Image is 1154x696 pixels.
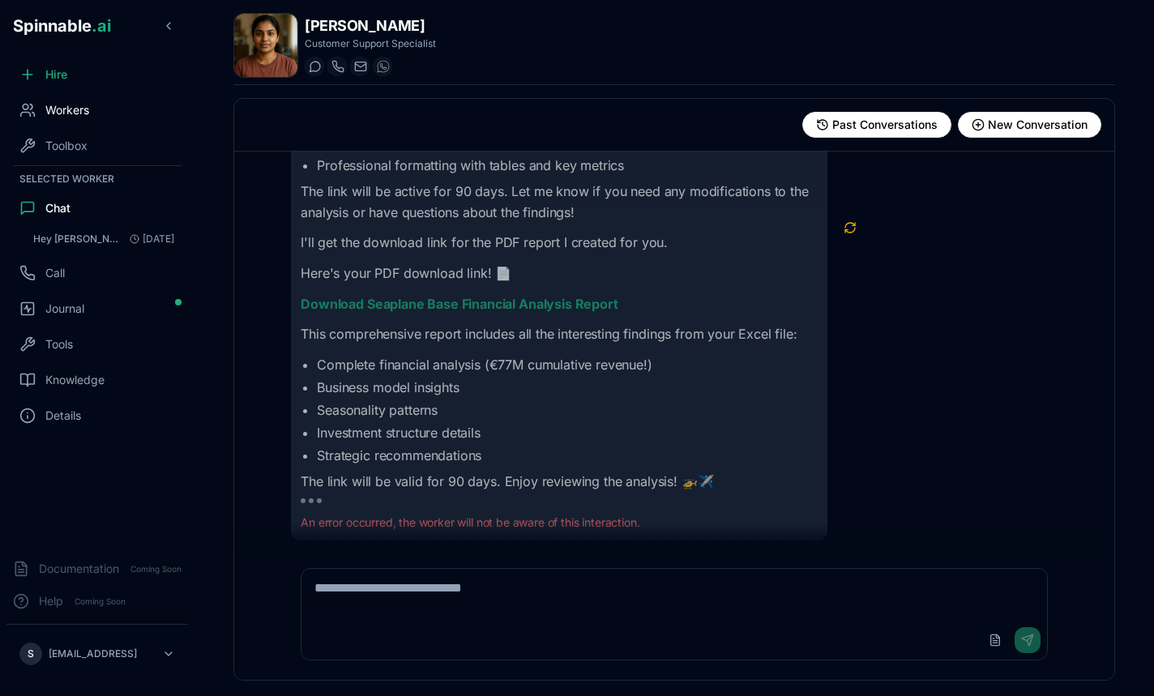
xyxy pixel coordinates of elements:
[13,16,111,36] span: Spinnable
[45,372,105,388] span: Knowledge
[123,233,174,246] span: [DATE]
[6,169,188,189] div: Selected Worker
[373,57,392,76] button: WhatsApp
[802,112,951,138] button: View past conversations
[33,233,123,246] span: Hey Ariana, please read all my emails from outlook please: Hello! I'll help you read all your ema...
[39,561,119,577] span: Documentation
[832,117,938,133] span: Past Conversations
[301,324,818,345] p: This comprehensive report includes all the interesting findings from your Excel file:
[45,408,81,424] span: Details
[45,138,88,154] span: Toolbox
[305,57,324,76] button: Start a chat with Ariana Silva
[317,423,818,442] li: Investment structure details
[301,263,818,284] p: Here's your PDF download link! 📄
[834,211,866,244] button: Retry this message
[350,57,370,76] button: Send email to ariana.silva@getspinnable.ai
[305,15,436,37] h1: [PERSON_NAME]
[988,117,1088,133] span: New Conversation
[317,156,818,175] li: Professional formatting with tables and key metrics
[317,378,818,397] li: Business model insights
[45,265,65,281] span: Call
[301,233,818,254] p: I'll get the download link for the PDF report I created for you.
[301,296,618,312] a: Download Seaplane Base Financial Analysis Report
[377,60,390,73] img: WhatsApp
[305,37,436,50] p: Customer Support Specialist
[45,66,67,83] span: Hire
[301,515,818,531] p: An error occurred, the worker will not be aware of this interaction.
[45,102,89,118] span: Workers
[327,57,347,76] button: Start a call with Ariana Silva
[317,355,818,374] li: Complete financial analysis (€77M cumulative revenue!)
[234,14,297,77] img: Ariana Silva
[301,181,818,223] p: The link will be active for 90 days. Let me know if you need any modifications to the analysis or...
[126,561,186,577] span: Coming Soon
[317,446,818,465] li: Strategic recommendations
[26,228,182,250] button: Open conversation: Hey Ariana, please read all my emails from outlook please
[317,400,818,420] li: Seasonality patterns
[45,200,71,216] span: Chat
[301,472,818,493] p: The link will be valid for 90 days. Enjoy reviewing the analysis! 🚁✈️
[45,336,73,352] span: Tools
[70,594,130,609] span: Coming Soon
[28,647,34,660] span: S
[958,112,1101,138] button: Start new conversation
[39,593,63,609] span: Help
[92,16,111,36] span: .ai
[49,647,137,660] p: [EMAIL_ADDRESS]
[45,301,84,317] span: Journal
[13,638,182,670] button: S[EMAIL_ADDRESS]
